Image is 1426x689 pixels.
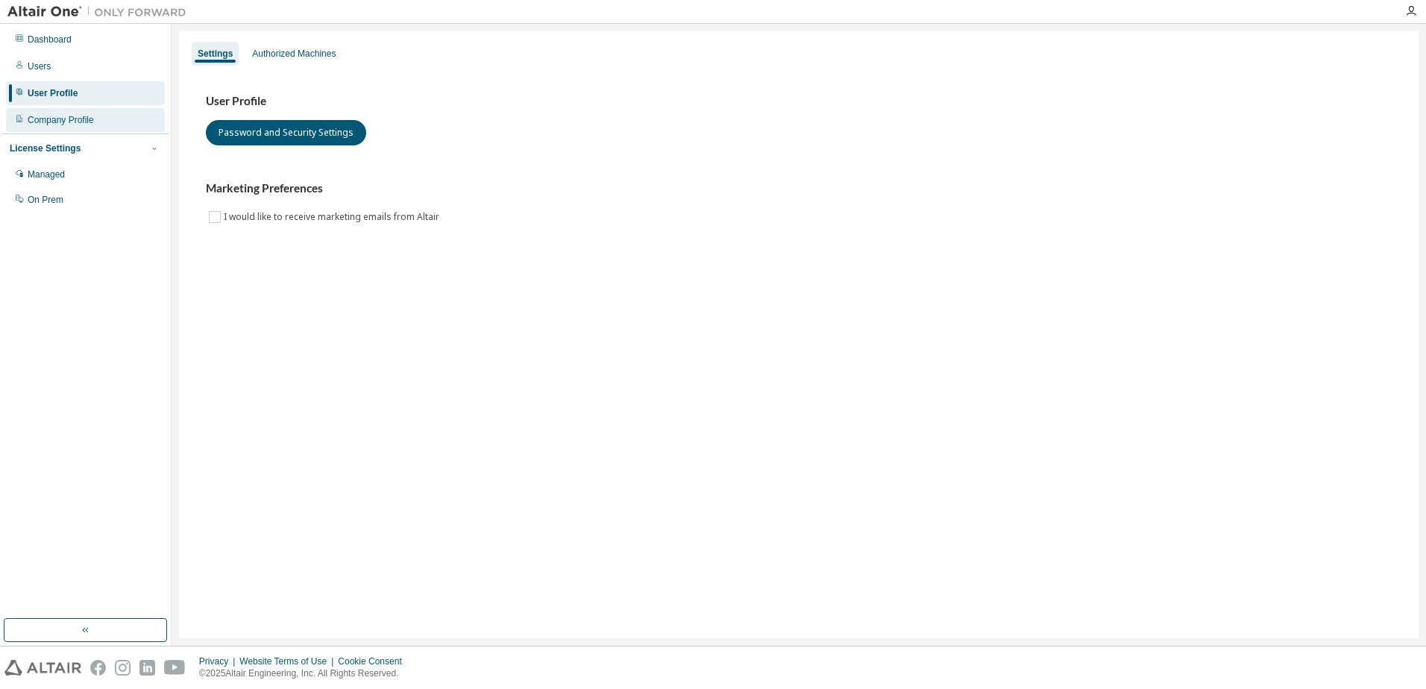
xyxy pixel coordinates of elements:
button: Password and Security Settings [206,120,366,145]
div: Managed [28,169,65,180]
div: On Prem [28,194,63,206]
h3: Marketing Preferences [206,181,1392,196]
div: Users [28,60,51,72]
p: © 2025 Altair Engineering, Inc. All Rights Reserved. [199,667,411,680]
div: Cookie Consent [338,655,410,667]
div: Website Terms of Use [239,655,338,667]
div: Authorized Machines [252,48,336,60]
img: facebook.svg [90,660,106,676]
div: User Profile [28,87,78,99]
h3: User Profile [206,94,1392,109]
div: License Settings [10,142,81,154]
div: Dashboard [28,34,72,45]
img: altair_logo.svg [4,660,81,676]
label: I would like to receive marketing emails from Altair [224,208,442,226]
img: Altair One [7,4,194,19]
div: Company Profile [28,114,94,126]
img: linkedin.svg [139,660,155,676]
img: youtube.svg [164,660,186,676]
div: Privacy [199,655,239,667]
div: Settings [198,48,233,60]
img: instagram.svg [115,660,131,676]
